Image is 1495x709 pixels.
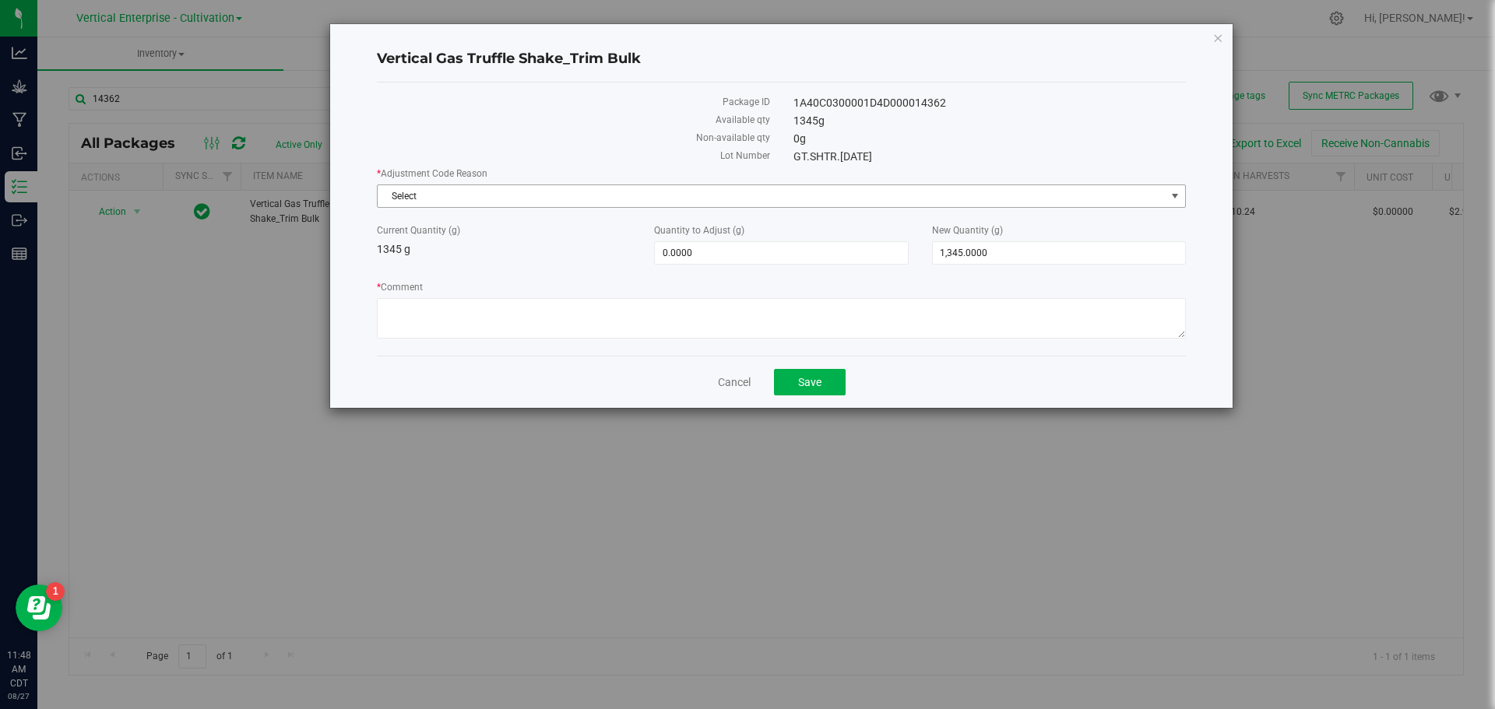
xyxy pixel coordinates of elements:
[377,95,770,109] label: Package ID
[377,113,770,127] label: Available qty
[654,223,908,237] label: Quantity to Adjust (g)
[378,185,1166,207] span: Select
[782,95,1198,111] div: 1A40C0300001D4D000014362
[377,243,410,255] span: 1345 g
[655,242,907,264] input: 0.0000
[782,149,1198,165] div: GT.SHTR.[DATE]
[932,223,1186,237] label: New Quantity (g)
[377,167,1186,181] label: Adjustment Code Reason
[377,223,631,237] label: Current Quantity (g)
[793,132,806,145] span: 0
[46,582,65,601] iframe: Resource center unread badge
[377,280,1186,294] label: Comment
[933,242,1185,264] input: 1,345.0000
[1166,185,1185,207] span: select
[718,374,751,390] a: Cancel
[377,149,770,163] label: Lot Number
[800,132,806,145] span: g
[798,376,821,388] span: Save
[774,369,846,395] button: Save
[818,114,825,127] span: g
[377,131,770,145] label: Non-available qty
[793,114,825,127] span: 1345
[16,584,62,631] iframe: Resource center
[377,49,1186,69] h4: Vertical Gas Truffle Shake_Trim Bulk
